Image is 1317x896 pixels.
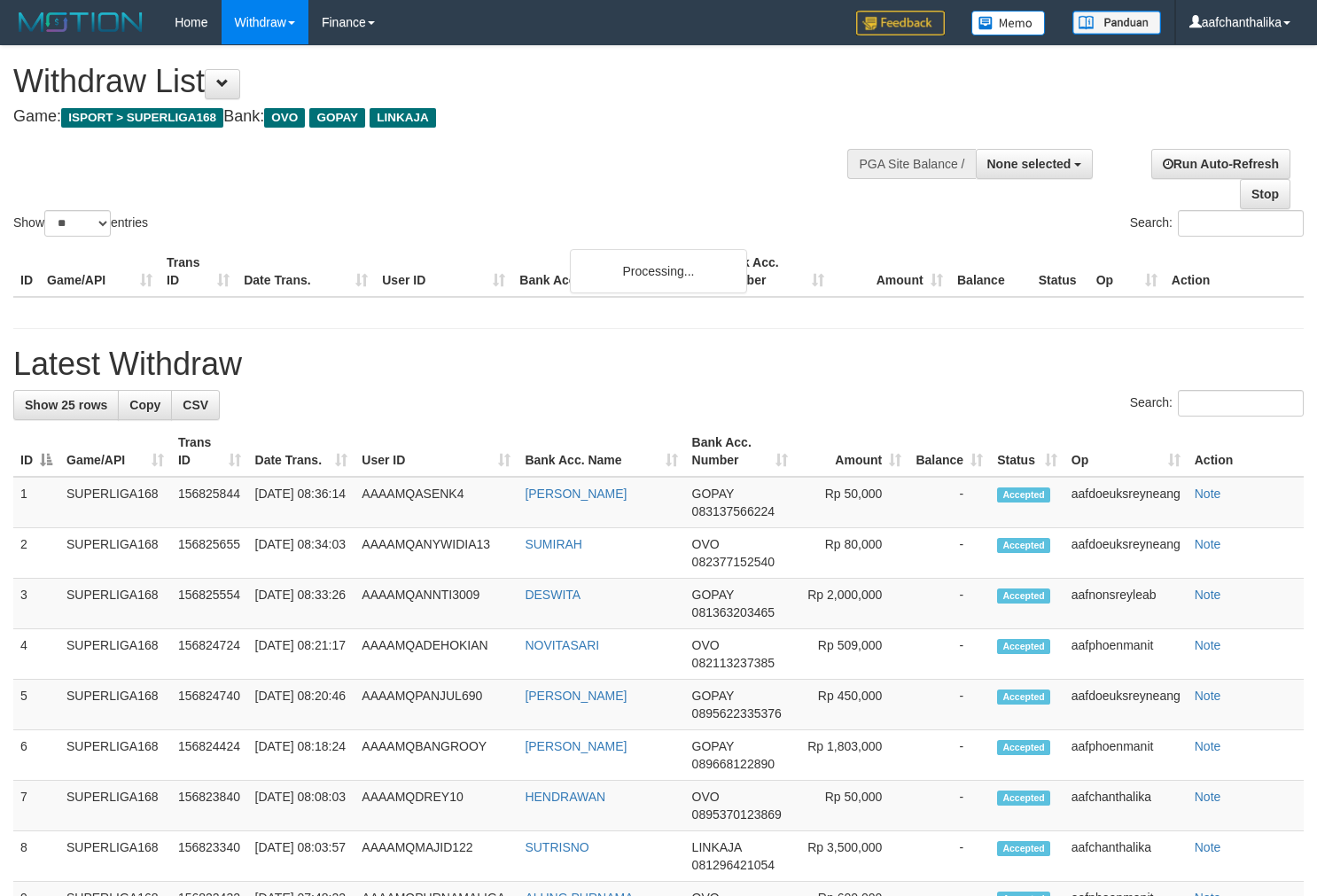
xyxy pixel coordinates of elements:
td: 7 [13,781,59,831]
th: User ID: activate to sort column ascending [355,426,518,477]
span: GOPAY [692,487,734,501]
td: Rp 50,000 [795,781,908,831]
label: Show entries [13,210,148,237]
td: [DATE] 08:36:14 [248,477,355,528]
td: SUPERLIGA168 [59,579,171,629]
span: Accepted [997,841,1050,856]
span: CSV [183,398,208,412]
span: None selected [987,157,1072,171]
td: Rp 80,000 [795,528,908,579]
td: aafdoeuksreyneang [1064,477,1188,528]
th: User ID [375,246,512,297]
a: Note [1195,790,1221,804]
span: LINKAJA [370,108,436,128]
span: Copy 081296421054 to clipboard [692,858,775,872]
th: Action [1165,246,1304,297]
td: Rp 2,000,000 [795,579,908,629]
span: Accepted [997,538,1050,553]
a: Show 25 rows [13,390,119,420]
td: Rp 509,000 [795,629,908,680]
a: HENDRAWAN [525,790,605,804]
h1: Withdraw List [13,64,861,99]
span: Accepted [997,690,1050,705]
td: [DATE] 08:34:03 [248,528,355,579]
select: Showentries [44,210,111,237]
div: Processing... [570,249,747,293]
td: aafphoenmanit [1064,730,1188,781]
a: Note [1195,638,1221,652]
h4: Game: Bank: [13,108,861,126]
span: Accepted [997,487,1050,503]
td: Rp 450,000 [795,680,908,730]
td: - [908,831,990,882]
td: 3 [13,579,59,629]
a: Copy [118,390,172,420]
th: ID [13,246,40,297]
td: [DATE] 08:03:57 [248,831,355,882]
td: - [908,579,990,629]
td: AAAAMQADEHOKIAN [355,629,518,680]
td: aafnonsreyleab [1064,579,1188,629]
a: Run Auto-Refresh [1151,149,1290,179]
th: Bank Acc. Number [712,246,830,297]
td: SUPERLIGA168 [59,831,171,882]
td: [DATE] 08:08:03 [248,781,355,831]
button: None selected [976,149,1094,179]
span: Accepted [997,791,1050,806]
label: Search: [1130,390,1304,417]
span: Copy 089668122890 to clipboard [692,757,775,771]
th: Date Trans.: activate to sort column ascending [248,426,355,477]
th: Game/API [40,246,160,297]
td: 156825554 [171,579,248,629]
th: Bank Acc. Name: activate to sort column ascending [518,426,684,477]
td: AAAAMQDREY10 [355,781,518,831]
td: SUPERLIGA168 [59,528,171,579]
td: aafdoeuksreyneang [1064,680,1188,730]
span: GOPAY [309,108,365,128]
th: Bank Acc. Number: activate to sort column ascending [685,426,795,477]
span: Copy 082377152540 to clipboard [692,555,775,569]
img: Feedback.jpg [856,11,945,35]
td: AAAAMQBANGROOY [355,730,518,781]
span: GOPAY [692,588,734,602]
span: OVO [692,638,720,652]
span: GOPAY [692,689,734,703]
th: Balance: activate to sort column ascending [908,426,990,477]
td: SUPERLIGA168 [59,730,171,781]
span: OVO [264,108,305,128]
th: Balance [950,246,1032,297]
span: Copy 0895622335376 to clipboard [692,706,782,721]
span: LINKAJA [692,840,742,854]
th: Op: activate to sort column ascending [1064,426,1188,477]
td: 156823840 [171,781,248,831]
td: SUPERLIGA168 [59,629,171,680]
a: NOVITASARI [525,638,599,652]
a: [PERSON_NAME] [525,689,627,703]
a: Note [1195,739,1221,753]
span: Copy 0895370123869 to clipboard [692,807,782,822]
span: Copy [129,398,160,412]
th: Action [1188,426,1304,477]
th: Status: activate to sort column ascending [990,426,1064,477]
td: [DATE] 08:18:24 [248,730,355,781]
td: - [908,680,990,730]
td: 8 [13,831,59,882]
th: Status [1032,246,1089,297]
label: Search: [1130,210,1304,237]
td: - [908,528,990,579]
a: SUTRISNO [525,840,588,854]
td: 1 [13,477,59,528]
td: aafchanthalika [1064,831,1188,882]
td: SUPERLIGA168 [59,680,171,730]
span: Accepted [997,740,1050,755]
td: aafphoenmanit [1064,629,1188,680]
a: Note [1195,487,1221,501]
td: 2 [13,528,59,579]
div: PGA Site Balance / [847,149,975,179]
td: 4 [13,629,59,680]
td: Rp 3,500,000 [795,831,908,882]
td: 156824724 [171,629,248,680]
span: Accepted [997,588,1050,604]
td: [DATE] 08:21:17 [248,629,355,680]
td: 156825844 [171,477,248,528]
